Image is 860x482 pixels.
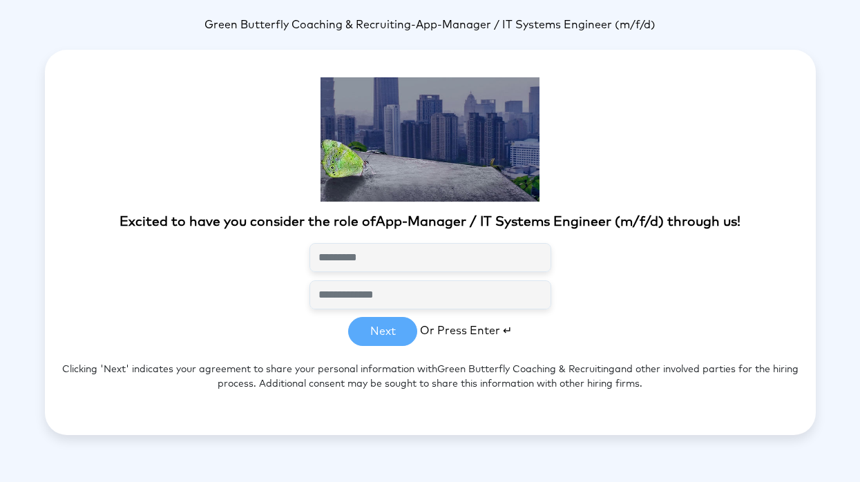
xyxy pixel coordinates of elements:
[437,365,615,374] span: Green Butterfly Coaching & Recruiting
[416,19,656,30] span: App-Manager / IT Systems Engineer (m/f/d)
[204,19,411,30] span: Green Butterfly Coaching & Recruiting
[45,346,816,408] p: Clicking 'Next' indicates your agreement to share your personal information with and other involv...
[45,213,816,233] p: Excited to have you consider the role of
[45,17,816,33] p: -
[420,325,512,336] span: Or Press Enter ↵
[376,215,740,229] span: App-Manager / IT Systems Engineer (m/f/d) through us!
